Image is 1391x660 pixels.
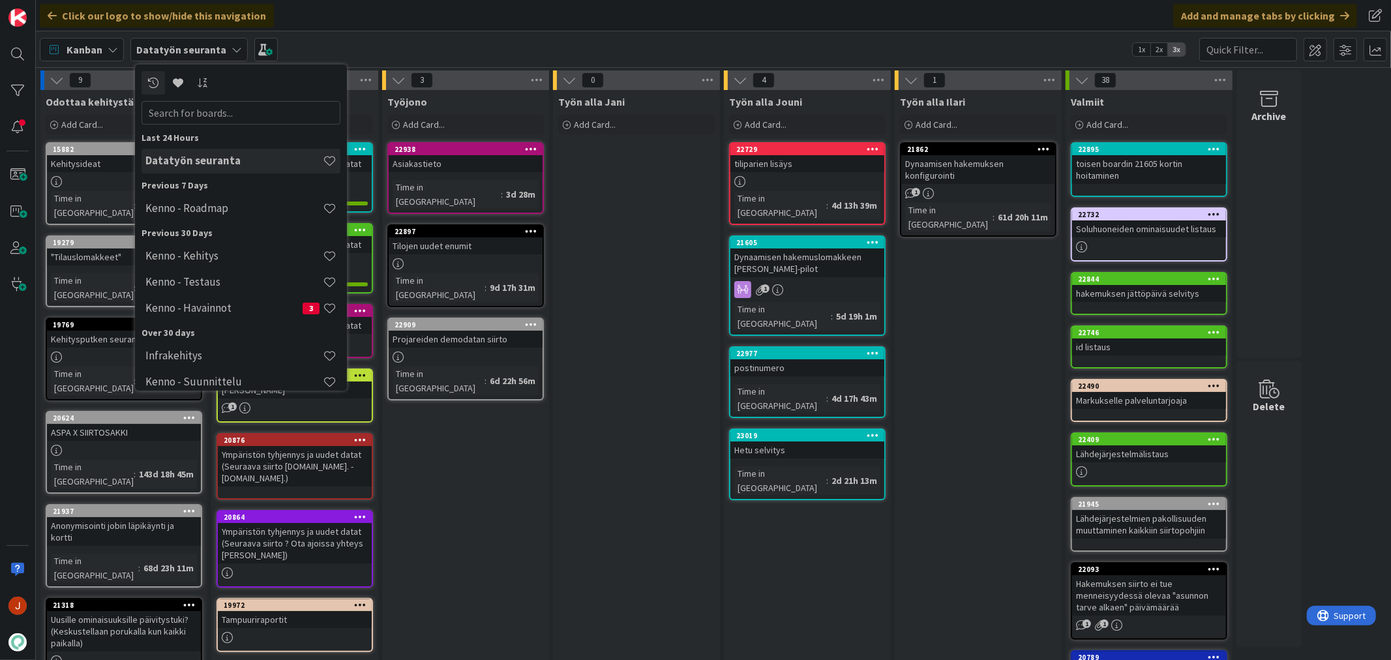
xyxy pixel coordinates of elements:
[389,237,543,254] div: Tilojen uudet enumit
[1252,108,1287,124] div: Archive
[395,145,543,154] div: 22938
[1083,620,1091,628] span: 1
[1072,380,1226,392] div: 22490
[730,237,884,248] div: 21605
[218,511,372,563] div: 20864Ympäristön tyhjennys ja uudet datat (Seuraava siirto ? Ota ajoissa yhteys [PERSON_NAME])
[582,72,604,88] span: 0
[1072,220,1226,237] div: Soluhuoneiden ominaisuudet listaus
[387,224,544,307] a: 22897Tilojen uudet enumitTime in [GEOGRAPHIC_DATA]:9d 17h 31m
[730,348,884,376] div: 22977postinumero
[47,599,201,652] div: 21318Uusille ominaisuuksille päivitystuki? (Keskustellaan porukalla kun kaikki paikalla)
[217,510,373,588] a: 20864Ympäristön tyhjennys ja uudet datat (Seuraava siirto ? Ota ajoissa yhteys [PERSON_NAME])
[734,384,826,413] div: Time in [GEOGRAPHIC_DATA]
[901,143,1055,184] div: 21862Dynaamisen hakemuksen konfigurointi
[485,374,486,388] span: :
[46,95,134,108] span: Odottaa kehitystä
[142,178,340,192] div: Previous 7 Days
[47,237,201,265] div: 19279"Tilauslomakkeet"
[67,42,102,57] span: Kanban
[387,142,544,214] a: 22938AsiakastietoTime in [GEOGRAPHIC_DATA]:3d 28m
[1078,565,1226,574] div: 22093
[1253,398,1285,414] div: Delete
[907,145,1055,154] div: 21862
[1071,207,1227,262] a: 22732Soluhuoneiden ominaisuudet listaus
[142,226,340,239] div: Previous 30 Days
[1078,435,1226,444] div: 22409
[145,154,323,167] h4: Datatyön seuranta
[729,142,886,225] a: 22729tiliparien lisäysTime in [GEOGRAPHIC_DATA]:4d 13h 39m
[389,319,543,348] div: 22909Projareiden demodatan siirto
[47,599,201,611] div: 21318
[387,318,544,400] a: 22909Projareiden demodatan siirtoTime in [GEOGRAPHIC_DATA]:6d 22h 56m
[46,142,202,225] a: 15882KehitysideatTime in [GEOGRAPHIC_DATA]:356d 18h 36m
[730,359,884,376] div: postinumero
[69,72,91,88] span: 9
[224,513,372,522] div: 20864
[142,325,340,339] div: Over 30 days
[1072,327,1226,338] div: 22746
[1199,38,1297,61] input: Quick Filter...
[995,210,1051,224] div: 61d 20h 11m
[136,43,226,56] b: Datatyön seuranta
[47,237,201,248] div: 19279
[389,331,543,348] div: Projareiden demodatan siirto
[47,611,201,652] div: Uusille ominaisuuksille päivitystuki? (Keskustellaan porukalla kun kaikki paikalla)
[1072,498,1226,510] div: 21945
[1078,210,1226,219] div: 22732
[1072,498,1226,539] div: 21945Lähdejärjestelmien pakollisuuden muuttaminen kaikkiin siirtopohjiin
[1071,142,1227,197] a: 22895toisen boardin 21605 kortin hoitaminen
[1071,432,1227,487] a: 22409Lähdejärjestelmälistaus
[1078,500,1226,509] div: 21945
[145,349,323,362] h4: Infrakehitys
[145,275,323,288] h4: Kenno - Testaus
[828,391,880,406] div: 4d 17h 43m
[145,202,323,215] h4: Kenno - Roadmap
[134,374,136,388] span: :
[389,143,543,155] div: 22938
[923,72,946,88] span: 1
[730,143,884,155] div: 22729
[27,2,59,18] span: Support
[228,402,237,411] span: 1
[1071,272,1227,315] a: 22844hakemuksen jättöpäivä selvitys
[901,143,1055,155] div: 21862
[134,280,136,295] span: :
[730,143,884,172] div: 22729tiliparien lisäys
[53,238,201,247] div: 19279
[389,226,543,254] div: 22897Tilojen uudet enumit
[1072,434,1226,462] div: 22409Lähdejärjestelmälistaus
[833,309,880,323] div: 5d 19h 1m
[8,8,27,27] img: Visit kanbanzone.com
[1072,273,1226,302] div: 22844hakemuksen jättöpäivä selvitys
[1072,563,1226,575] div: 22093
[729,235,886,336] a: 21605Dynaamisen hakemuslomakkeen [PERSON_NAME]-pilotTime in [GEOGRAPHIC_DATA]:5d 19h 1m
[1086,119,1128,130] span: Add Card...
[1168,43,1186,56] span: 3x
[900,95,965,108] span: Työn alla Ilari
[736,349,884,358] div: 22977
[486,374,539,388] div: 6d 22h 56m
[485,280,486,295] span: :
[53,413,201,423] div: 20624
[734,191,826,220] div: Time in [GEOGRAPHIC_DATA]
[47,331,201,348] div: Kehitysputken seurantakortti
[730,155,884,172] div: tiliparien lisäys
[217,598,373,652] a: 19972Tampuuriraportit
[224,601,372,610] div: 19972
[136,467,197,481] div: 143d 18h 45m
[145,301,303,314] h4: Kenno - Havainnot
[8,633,27,652] img: avatar
[389,143,543,172] div: 22938Asiakastieto
[736,238,884,247] div: 21605
[831,309,833,323] span: :
[734,302,831,331] div: Time in [GEOGRAPHIC_DATA]
[51,273,134,302] div: Time in [GEOGRAPHIC_DATA]
[901,155,1055,184] div: Dynaamisen hakemuksen konfigurointi
[53,320,201,329] div: 19769
[753,72,775,88] span: 4
[142,130,340,144] div: Last 24 Hours
[1072,209,1226,220] div: 22732
[47,143,201,172] div: 15882Kehitysideat
[736,145,884,154] div: 22729
[486,280,539,295] div: 9d 17h 31m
